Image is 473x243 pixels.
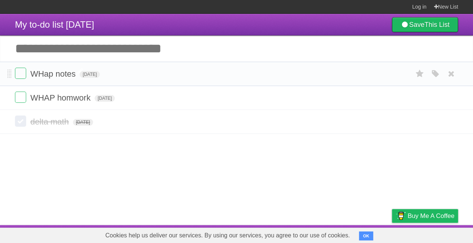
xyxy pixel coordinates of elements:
[408,209,454,222] span: Buy me a coffee
[424,21,449,28] b: This List
[392,17,458,32] a: SaveThis List
[396,209,406,222] img: Buy me a coffee
[15,92,26,103] label: Done
[15,116,26,127] label: Done
[73,119,93,126] span: [DATE]
[411,227,458,241] a: Suggest a feature
[30,93,92,102] span: WHAP homwork
[80,71,100,78] span: [DATE]
[359,231,374,240] button: OK
[357,227,373,241] a: Terms
[292,227,308,241] a: About
[30,117,71,126] span: delta math
[95,95,115,102] span: [DATE]
[98,228,357,243] span: Cookies help us deliver our services. By using our services, you agree to our use of cookies.
[392,209,458,223] a: Buy me a coffee
[15,68,26,79] label: Done
[15,19,94,30] span: My to-do list [DATE]
[412,68,427,80] label: Star task
[317,227,347,241] a: Developers
[30,69,77,79] span: WHap notes
[382,227,402,241] a: Privacy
